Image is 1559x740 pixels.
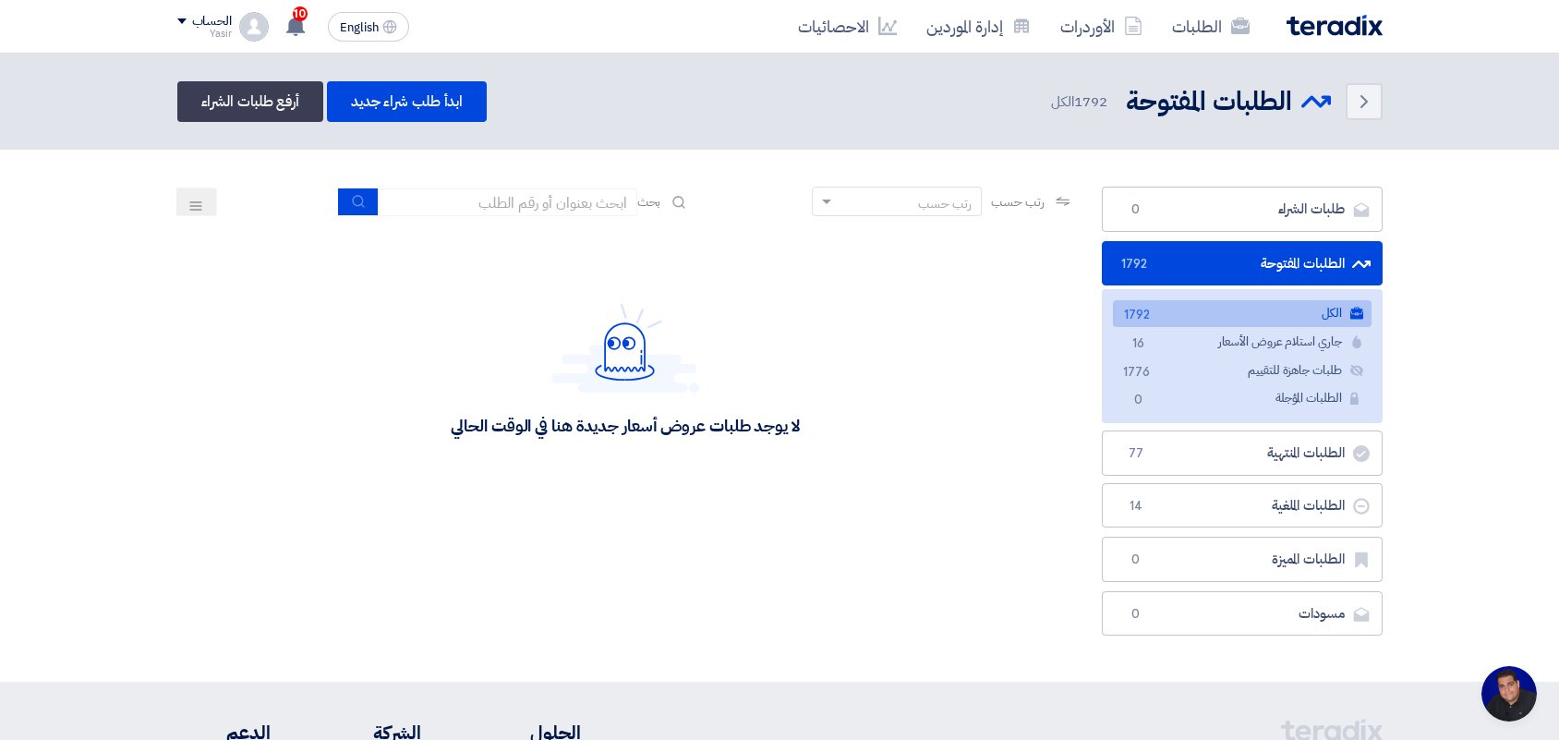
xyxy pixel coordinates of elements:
span: بحث [637,192,661,212]
a: الكل [1113,300,1372,327]
a: طلبات جاهزة للتقييم [1113,358,1372,384]
a: الطلبات المفتوحة1792 [1102,241,1383,286]
span: 14 [1125,497,1147,516]
a: ابدأ طلب شراء جديد [327,81,487,122]
a: الطلبات المميزة0 [1102,537,1383,582]
span: 10 [293,6,308,21]
a: جاري استلام عروض الأسعار [1113,329,1372,356]
div: الحساب [192,14,232,30]
img: profile_test.png [239,12,269,42]
span: رتب حسب [991,192,1044,212]
div: رتب حسب [918,194,972,213]
a: الطلبات المنتهية77 [1102,431,1383,476]
a: الطلبات الملغية14 [1102,483,1383,528]
span: 1792 [1128,306,1150,325]
a: الطلبات [1157,5,1264,48]
span: 16 [1128,334,1150,354]
span: الكل [1051,91,1110,113]
span: 1792 [1074,91,1107,112]
h2: الطلبات المفتوحة [1126,84,1292,120]
a: مسودات0 [1102,591,1383,637]
a: الطلبات المؤجلة [1113,385,1372,412]
span: 1776 [1128,363,1150,382]
span: 77 [1125,444,1147,463]
div: Open chat [1481,666,1537,722]
span: 0 [1125,551,1147,569]
a: إدارة الموردين [912,5,1045,48]
a: أرفع طلبات الشراء [177,81,323,122]
img: Teradix logo [1287,15,1383,36]
span: 0 [1125,200,1147,219]
span: English [340,21,379,34]
img: Hello [551,303,699,393]
a: طلبات الشراء0 [1102,187,1383,232]
div: Yasir [177,29,232,39]
input: ابحث بعنوان أو رقم الطلب [379,188,637,216]
button: English [328,12,409,42]
span: 0 [1128,391,1150,410]
span: 1792 [1125,255,1147,273]
div: لا يوجد طلبات عروض أسعار جديدة هنا في الوقت الحالي [451,415,799,436]
a: الاحصائيات [783,5,912,48]
a: الأوردرات [1045,5,1157,48]
span: 0 [1125,605,1147,624]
